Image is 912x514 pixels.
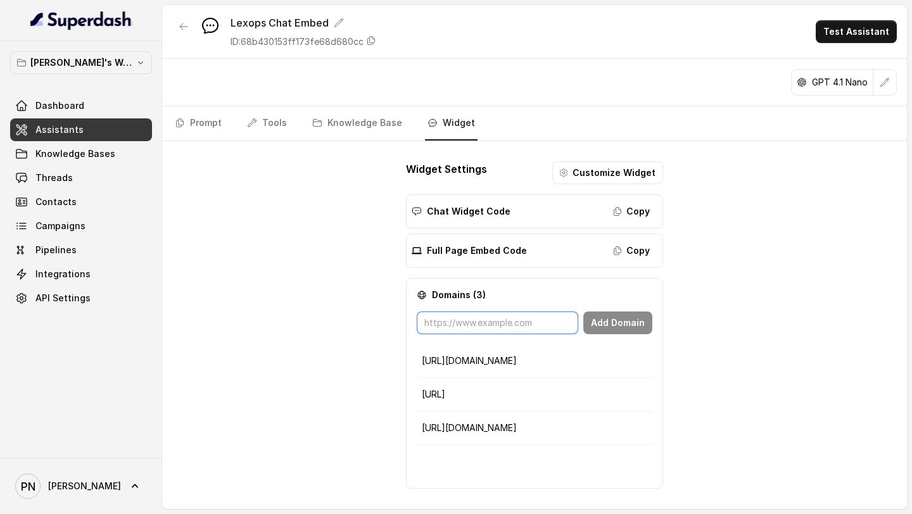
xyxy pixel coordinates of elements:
p: Full Page Embed Code [427,244,527,257]
p: Domains ( 3 ) [432,289,486,301]
span: Assistants [35,123,84,136]
a: Contacts [10,191,152,213]
a: Threads [10,166,152,189]
text: PN [21,480,35,493]
a: Assistants [10,118,152,141]
a: Widget [425,106,478,141]
button: Customize Widget [552,161,663,184]
p: [URL] [422,388,647,401]
button: Add Domain [583,311,652,334]
button: Copy [606,200,657,223]
a: Tools [244,106,289,141]
span: Campaigns [35,220,85,232]
span: Threads [35,172,73,184]
button: [PERSON_NAME]'s Workspace [10,51,152,74]
p: [URL][DOMAIN_NAME] [422,422,647,434]
div: Lexops Chat Embed [231,15,376,30]
p: [URL][DOMAIN_NAME] [422,354,647,367]
a: [PERSON_NAME] [10,468,152,504]
a: Integrations [10,263,152,285]
a: Pipelines [10,239,152,261]
p: [PERSON_NAME]'s Workspace [30,55,132,70]
p: Widget Settings [406,161,487,184]
svg: openai logo [797,77,807,87]
input: https://www.example.com [417,311,578,334]
p: Chat Widget Code [427,205,510,218]
button: Copy [606,239,657,262]
a: Dashboard [10,94,152,117]
p: GPT 4.1 Nano [812,76,868,89]
span: Knowledge Bases [35,147,115,160]
span: Pipelines [35,244,77,256]
span: API Settings [35,292,91,304]
img: light.svg [30,10,132,30]
a: Prompt [172,106,224,141]
a: API Settings [10,287,152,310]
a: Knowledge Base [310,106,405,141]
a: Campaigns [10,215,152,237]
a: Knowledge Bases [10,142,152,165]
span: [PERSON_NAME] [48,480,121,492]
span: Integrations [35,268,91,280]
span: Dashboard [35,99,84,112]
p: ID: 68b430153ff173fe68d680cc [231,35,364,48]
nav: Tabs [172,106,897,141]
button: Test Assistant [816,20,897,43]
span: Contacts [35,196,77,208]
